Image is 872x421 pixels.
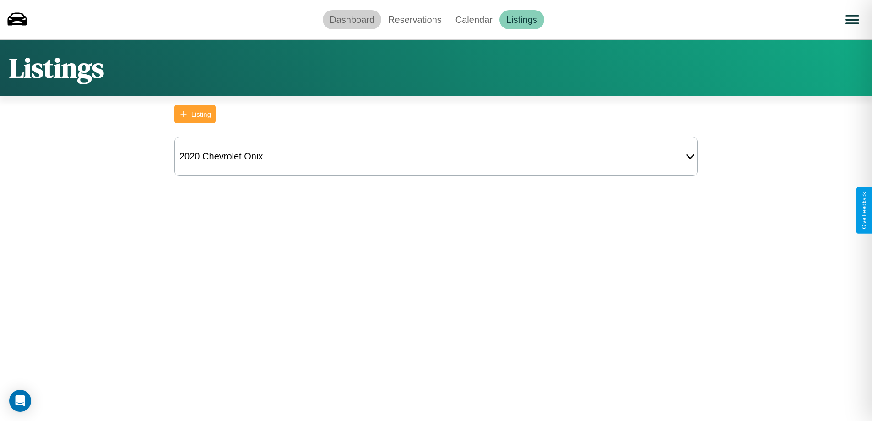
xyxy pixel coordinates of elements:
[840,7,865,33] button: Open menu
[323,10,381,29] a: Dashboard
[381,10,449,29] a: Reservations
[9,390,31,412] div: Open Intercom Messenger
[175,147,267,166] div: 2020 Chevrolet Onix
[191,110,211,118] div: Listing
[499,10,544,29] a: Listings
[9,49,104,87] h1: Listings
[861,192,867,229] div: Give Feedback
[449,10,499,29] a: Calendar
[174,105,216,123] button: Listing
